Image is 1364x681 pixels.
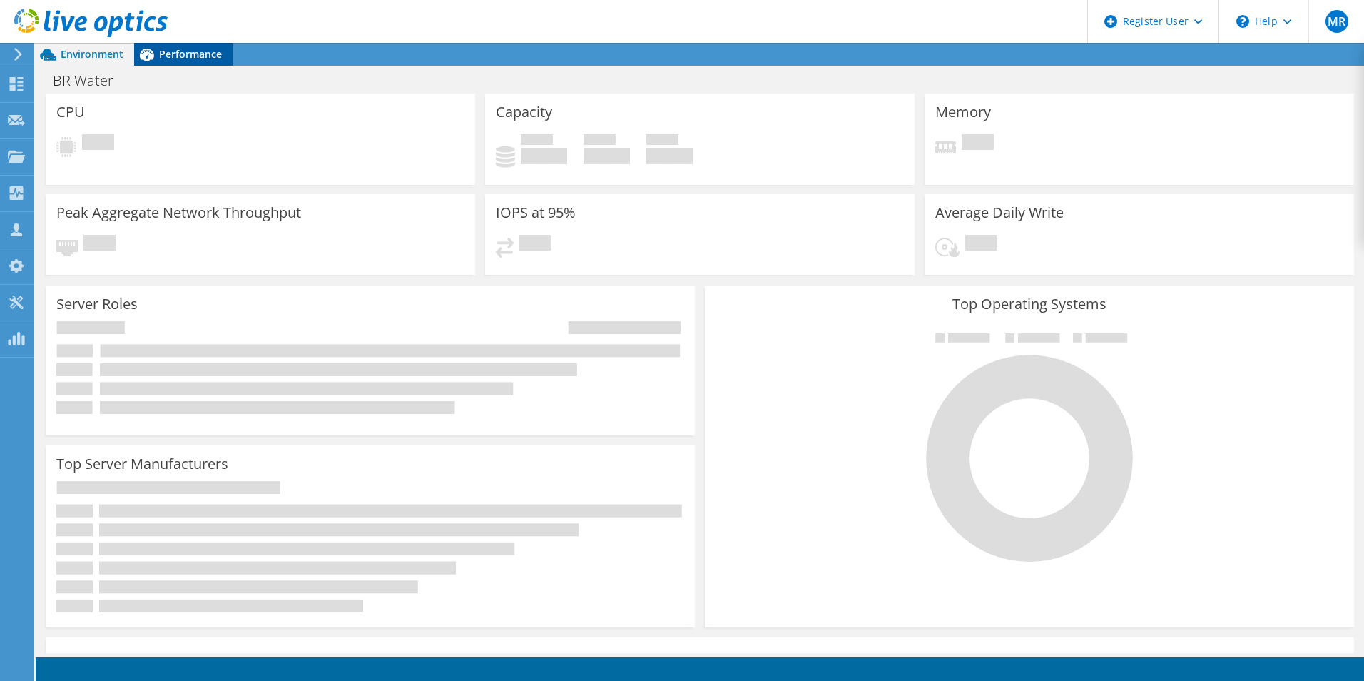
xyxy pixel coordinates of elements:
h4: 0 GiB [584,148,630,164]
span: Pending [965,235,997,254]
h4: 0 GiB [521,148,567,164]
span: Pending [82,134,114,153]
h3: Memory [935,104,991,120]
h3: Top Operating Systems [716,296,1343,312]
svg: \n [1236,15,1249,28]
h3: Capacity [496,104,552,120]
span: Total [646,134,678,148]
h3: IOPS at 95% [496,205,576,221]
h3: Average Daily Write [935,205,1064,221]
span: MR [1325,10,1348,33]
h3: Server Roles [56,296,138,312]
span: Used [521,134,553,148]
span: Performance [159,47,222,61]
span: Pending [83,235,116,254]
h3: Peak Aggregate Network Throughput [56,205,301,221]
span: Pending [519,235,551,254]
h4: 0 GiB [646,148,693,164]
span: Environment [61,47,123,61]
h3: Top Server Manufacturers [56,456,228,472]
span: Pending [962,134,994,153]
span: Free [584,134,616,148]
h1: BR Water [46,73,136,89]
h3: CPU [56,104,85,120]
